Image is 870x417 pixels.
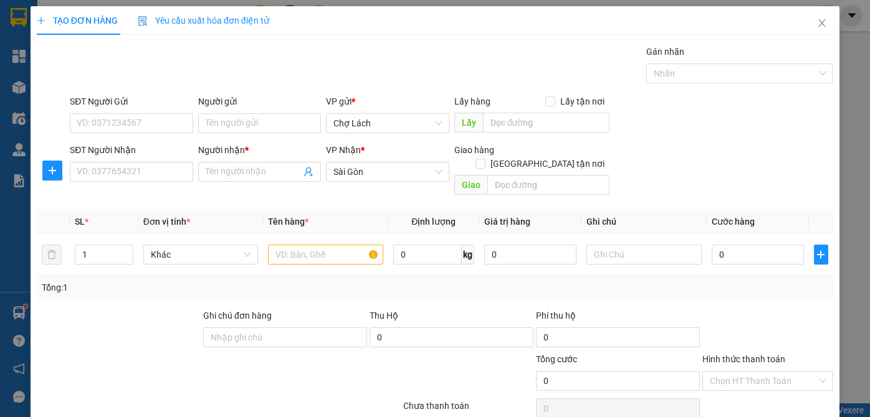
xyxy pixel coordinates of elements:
[37,16,118,26] span: TẠO ĐƠN HÀNG
[333,162,441,181] span: Sài Gòn
[143,217,190,227] span: Đơn vị tính
[581,210,707,234] th: Ghi chú
[70,95,193,108] div: SĐT Người Gửi
[370,311,398,321] span: Thu Hộ
[536,354,577,364] span: Tổng cước
[712,217,755,227] span: Cước hàng
[75,217,85,227] span: SL
[42,161,62,180] button: plus
[198,95,321,108] div: Người gửi
[484,245,576,265] input: 0
[487,175,609,195] input: Dọc đường
[333,114,441,133] span: Chợ Lách
[203,327,367,347] input: Ghi chú đơn hàng
[702,354,785,364] label: Hình thức thanh toán
[304,167,313,177] span: user-add
[268,245,383,265] input: VD: Bàn, Ghế
[805,6,839,41] button: Close
[454,175,487,195] span: Giao
[815,250,828,260] span: plus
[198,143,321,157] div: Người nhận
[483,113,609,133] input: Dọc đường
[555,95,609,108] span: Lấy tận nơi
[42,281,337,294] div: Tổng: 1
[817,18,827,28] span: close
[203,311,272,321] label: Ghi chú đơn hàng
[138,16,148,26] img: icon
[268,217,308,227] span: Tên hàng
[454,145,494,155] span: Giao hàng
[586,245,702,265] input: Ghi Chú
[326,95,449,108] div: VP gửi
[646,47,684,57] label: Gán nhãn
[454,113,483,133] span: Lấy
[411,217,456,227] span: Định lượng
[454,96,490,106] span: Lấy hàng
[42,245,62,265] button: delete
[37,16,45,25] span: plus
[326,145,361,155] span: VP Nhận
[484,217,530,227] span: Giá trị hàng
[814,245,829,265] button: plus
[536,309,700,327] div: Phí thu hộ
[138,16,269,26] span: Yêu cầu xuất hóa đơn điện tử
[151,245,251,264] span: Khác
[43,166,62,176] span: plus
[485,157,609,171] span: [GEOGRAPHIC_DATA] tận nơi
[70,143,193,157] div: SĐT Người Nhận
[462,245,474,265] span: kg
